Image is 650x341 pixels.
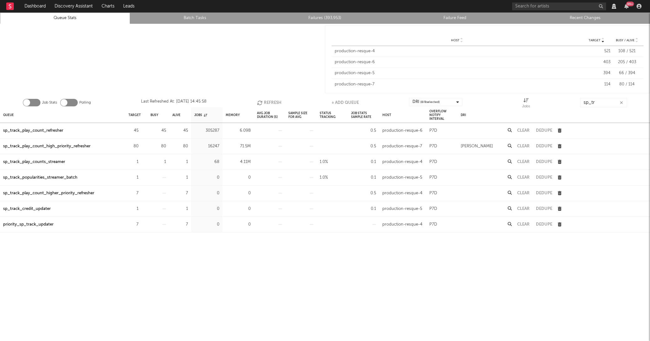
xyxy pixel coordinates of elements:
div: 80 [172,143,188,150]
div: Jobs [194,108,207,122]
div: priority_sp_track_updater [3,221,54,228]
div: production-resque-7 [335,81,579,88]
div: Sample Size For Avg [288,108,313,122]
div: 0.1 [351,205,376,213]
div: P7D [429,190,437,197]
div: 80 [128,143,139,150]
button: Dedupe [536,176,552,180]
button: Clear [517,191,530,195]
div: 80 / 114 [614,81,640,88]
div: 108 / 521 [614,48,640,54]
div: 1 [128,205,139,213]
button: Dedupe [536,191,552,195]
div: 68 [194,158,219,166]
div: 1 [128,174,139,181]
div: Overflow Notify Interval [429,108,454,122]
div: 66 / 394 [614,70,640,76]
div: Avg Job Duration (s) [257,108,282,122]
div: 45 [128,127,139,135]
div: 0.5 [351,127,376,135]
span: Target [589,38,600,42]
div: production-resque-5 [382,174,422,181]
div: [PERSON_NAME] [461,143,493,150]
div: 0.1 [351,174,376,181]
div: 1 [172,158,188,166]
div: 1.0% [320,158,328,166]
div: Target [128,108,141,122]
div: 7 [128,190,139,197]
div: 0.1 [351,158,376,166]
div: 1 [128,158,139,166]
div: Status Tracking [320,108,345,122]
span: Busy / Alive [616,38,635,42]
div: 80 [150,143,166,150]
button: Refresh [257,98,281,107]
div: 7 [172,190,188,197]
a: Recent Changes [523,14,647,22]
div: 0 [226,221,251,228]
div: Alive [172,108,181,122]
a: Queue Stats [3,14,127,22]
label: Job Stats [42,99,57,106]
a: Failures (393,953) [264,14,387,22]
div: Jobs [522,103,530,110]
div: 45 [150,127,166,135]
div: 0 [194,174,219,181]
div: 0 [226,190,251,197]
input: Search... [580,98,627,107]
div: Busy [150,108,158,122]
div: 16247 [194,143,219,150]
button: Clear [517,176,530,180]
div: 0 [194,205,219,213]
div: 403 [582,59,611,65]
button: Clear [517,207,530,211]
a: Failure Feed [393,14,516,22]
a: sp_track_play_count_refresher [3,127,63,135]
div: 0 [226,205,251,213]
a: sp_track_play_count_high_priority_refresher [3,143,91,150]
a: sp_track_play_counts_streamer [3,158,65,166]
button: 99+ [624,4,629,9]
div: production-resque-4 [382,158,422,166]
a: sp_track_popularities_streamer_batch [3,174,77,181]
button: Dedupe [536,222,552,226]
div: DRI [412,98,440,106]
div: 99 + [626,2,634,6]
div: P7D [429,158,437,166]
div: 6.09B [226,127,251,135]
button: Dedupe [536,129,552,133]
div: 114 [582,81,611,88]
div: 71.5M [226,143,251,150]
button: Clear [517,144,530,148]
div: 394 [582,70,611,76]
div: P7D [429,174,437,181]
div: 0 [226,174,251,181]
div: 1 [172,174,188,181]
div: P7D [429,143,437,150]
span: ( 8 / 8 selected) [420,98,440,106]
div: 305287 [194,127,219,135]
div: production-resque-6 [382,127,422,135]
div: Jobs [522,98,530,110]
div: production-resque-7 [382,143,422,150]
div: production-resque-5 [382,205,422,213]
div: Job Stats Sample Rate [351,108,376,122]
div: 0 [194,221,219,228]
button: Dedupe [536,160,552,164]
a: sp_track_play_count_higher_priority_refresher [3,190,94,197]
label: Polling [79,99,91,106]
div: 0.5 [351,143,376,150]
div: DRI [461,108,466,122]
div: P7D [429,221,437,228]
div: 4.11M [226,158,251,166]
a: Batch Tasks [134,14,257,22]
div: production-resque-5 [335,70,579,76]
div: 0 [194,190,219,197]
div: 0.5 [351,190,376,197]
div: production-resque-4 [382,190,422,197]
div: 1.0% [320,174,328,181]
div: 7 [172,221,188,228]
